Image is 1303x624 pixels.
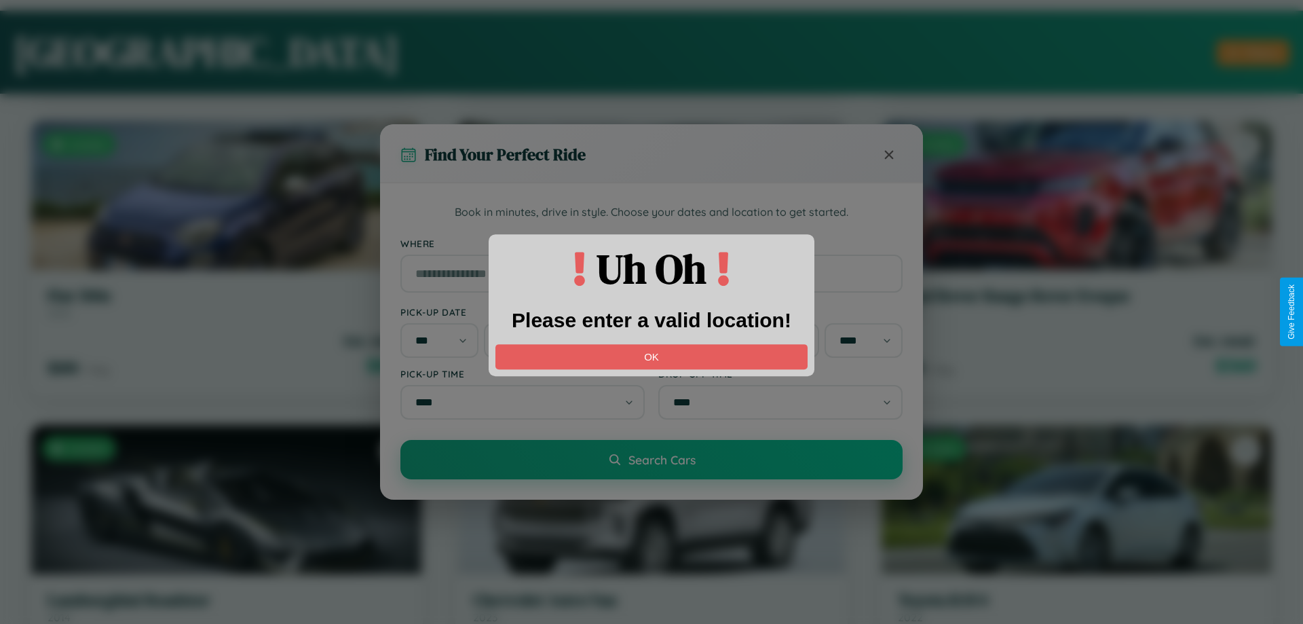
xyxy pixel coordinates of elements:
[400,204,903,221] p: Book in minutes, drive in style. Choose your dates and location to get started.
[400,368,645,380] label: Pick-up Time
[628,452,696,467] span: Search Cars
[425,143,586,166] h3: Find Your Perfect Ride
[400,306,645,318] label: Pick-up Date
[658,368,903,380] label: Drop-off Time
[658,306,903,318] label: Drop-off Date
[400,238,903,249] label: Where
